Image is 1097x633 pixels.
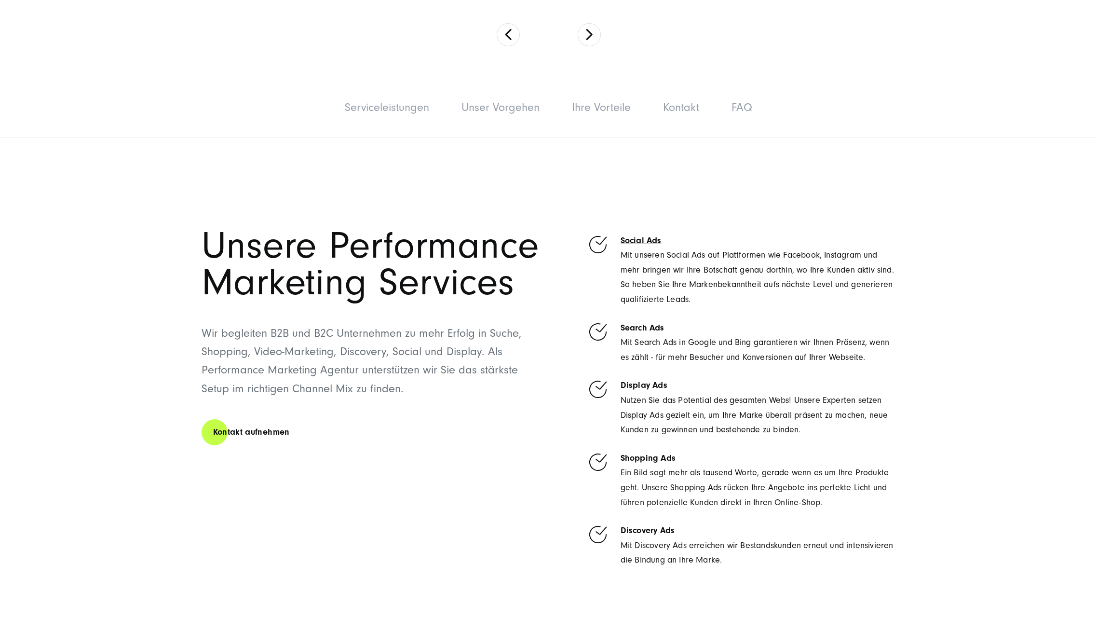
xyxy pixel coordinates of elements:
[731,101,752,114] a: FAQ
[621,538,896,568] p: Mit Discovery Ads erreichen wir Bestandskunden erneut und intensivieren die Bindung an Ihre Marke.
[621,466,896,510] p: Ein Bild sagt mehr als tausend Worte, gerade wenn es um Ihre Produkte geht. Unsere Shopping Ads r...
[621,321,896,336] h6: Search Ads
[621,335,896,365] p: Mit Search Ads in Google und Bing garantieren wir Ihnen Präsenz, wenn es zählt - für mehr Besuche...
[572,101,631,114] a: Ihre Vorteile
[621,235,662,246] a: Social Ads
[663,101,699,114] a: Kontakt
[461,101,540,114] a: Unser Vorgehen
[621,248,896,307] p: Mit unseren Social Ads auf Plattformen wie Facebook, Instagram und mehr bringen wir Ihre Botschaf...
[621,523,896,538] h6: Discovery Ads
[621,378,896,393] h6: Display Ads
[202,418,301,446] a: Kontakt aufnehmen
[621,451,896,466] h6: Shopping Ads
[578,23,601,46] button: Next
[621,393,896,438] p: Nutzen Sie das Potential des gesamten Webs! Unsere Experten setzen Display Ads gezielt ein, um Ih...
[345,101,429,114] a: Serviceleistungen
[202,324,542,399] p: Wir begleiten B2B und B2C Unternehmen zu mehr Erfolg in Suche, Shopping, Video-Marketing, Discove...
[497,23,520,46] button: Previous
[202,228,542,301] h1: Unsere Performance Marketing Services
